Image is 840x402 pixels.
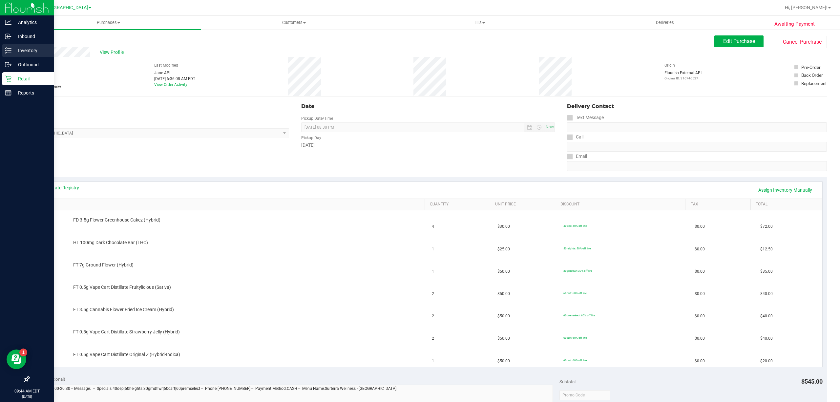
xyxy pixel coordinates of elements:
[695,246,705,252] span: $0.00
[567,122,827,132] input: Format: (999) 999-9999
[560,202,683,207] a: Discount
[563,247,591,250] span: 50heights: 50% off line
[387,16,572,30] a: Tills
[760,223,773,230] span: $72.00
[695,313,705,319] span: $0.00
[29,102,289,110] div: Location
[432,358,434,364] span: 1
[760,358,773,364] span: $20.00
[559,390,610,400] input: Promo Code
[714,35,764,47] button: Edit Purchase
[11,75,51,83] p: Retail
[5,47,11,54] inline-svg: Inventory
[5,19,11,26] inline-svg: Analytics
[801,72,823,78] div: Back Order
[567,142,827,152] input: Format: (999) 999-9999
[19,349,27,356] iframe: Resource center unread badge
[39,202,422,207] a: SKU
[432,246,434,252] span: 1
[73,262,134,268] span: FT 7g Ground Flower (Hybrid)
[778,36,827,48] button: Cancel Purchase
[201,16,387,30] a: Customers
[154,62,178,68] label: Last Modified
[695,335,705,342] span: $0.00
[760,335,773,342] span: $40.00
[691,202,748,207] a: Tax
[5,75,11,82] inline-svg: Retail
[756,202,813,207] a: Total
[664,76,702,81] p: Original ID: 316746527
[563,336,587,339] span: 60cart: 60% off line
[664,62,675,68] label: Origin
[801,378,823,385] span: $545.00
[572,16,758,30] a: Deliveries
[695,268,705,275] span: $0.00
[563,291,587,295] span: 60cart: 60% off line
[5,90,11,96] inline-svg: Reports
[567,152,587,161] label: Email
[100,49,126,56] span: View Profile
[495,202,553,207] a: Unit Price
[432,291,434,297] span: 2
[11,89,51,97] p: Reports
[73,240,148,246] span: HT 100mg Dark Chocolate Bar (THC)
[11,18,51,26] p: Analytics
[497,291,510,297] span: $50.00
[559,379,576,384] span: Subtotal
[563,314,595,317] span: 60premselect: 60% off line
[754,184,816,196] a: Assign Inventory Manually
[760,246,773,252] span: $12.50
[774,20,815,28] span: Awaiting Payment
[497,223,510,230] span: $30.00
[73,351,180,358] span: FT 0.5g Vape Cart Distillate Original Z (Hybrid-Indica)
[432,268,434,275] span: 1
[154,76,195,82] div: [DATE] 6:36:08 AM EDT
[73,307,174,313] span: FT 3.5g Cannabis Flower Fried Ice Cream (Hybrid)
[432,313,434,319] span: 2
[760,268,773,275] span: $35.00
[432,335,434,342] span: 2
[760,291,773,297] span: $40.00
[647,20,683,26] span: Deliveries
[301,135,321,141] label: Pickup Day
[563,224,587,227] span: 40dep: 40% off line
[201,20,386,26] span: Customers
[3,388,51,394] p: 09:44 AM EDT
[73,217,160,223] span: FD 3.5g Flower Greenhouse Cakez (Hybrid)
[154,70,195,76] div: Jane API
[301,142,555,149] div: [DATE]
[16,16,201,30] a: Purchases
[497,335,510,342] span: $50.00
[154,82,187,87] a: View Order Activity
[73,284,171,290] span: FT 0.5g Vape Cart Distillate Fruitylicious (Sativa)
[695,223,705,230] span: $0.00
[16,20,201,26] span: Purchases
[301,102,555,110] div: Date
[695,358,705,364] span: $0.00
[73,329,180,335] span: FT 0.5g Vape Cart Distillate Strawberry Jelly (Hybrid)
[3,394,51,399] p: [DATE]
[567,102,827,110] div: Delivery Contact
[497,268,510,275] span: $50.00
[432,223,434,230] span: 4
[801,64,821,71] div: Pre-Order
[497,246,510,252] span: $25.00
[760,313,773,319] span: $40.00
[430,202,487,207] a: Quantity
[567,132,583,142] label: Call
[11,61,51,69] p: Outbound
[7,349,26,369] iframe: Resource center
[43,5,88,11] span: [GEOGRAPHIC_DATA]
[5,61,11,68] inline-svg: Outbound
[695,291,705,297] span: $0.00
[563,269,592,272] span: 30grndflwr: 30% off line
[785,5,828,10] span: Hi, [PERSON_NAME]!
[723,38,755,44] span: Edit Purchase
[11,47,51,54] p: Inventory
[11,32,51,40] p: Inbound
[497,358,510,364] span: $50.00
[563,359,587,362] span: 60cart: 60% off line
[387,20,572,26] span: Tills
[664,70,702,81] div: Flourish External API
